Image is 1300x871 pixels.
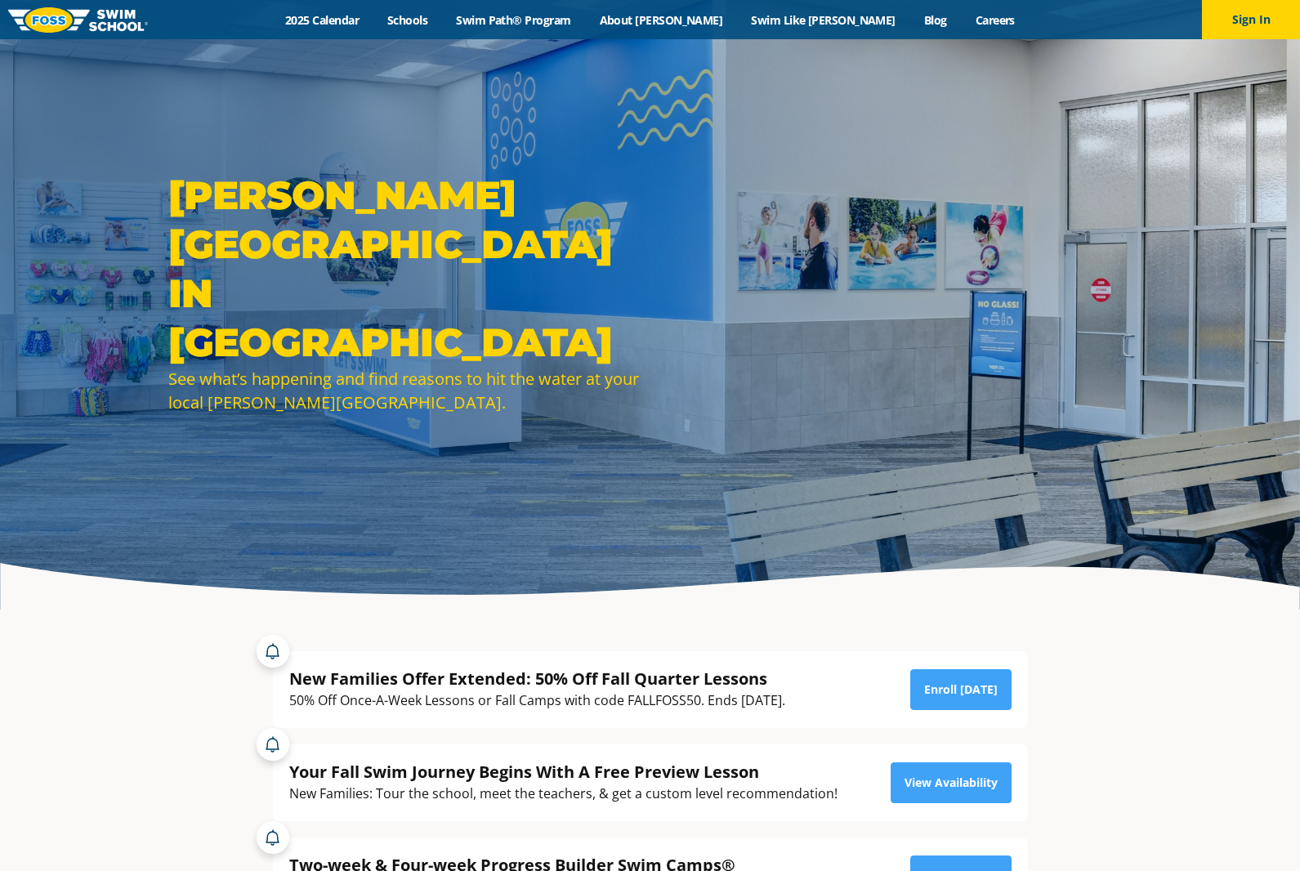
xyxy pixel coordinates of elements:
[289,690,785,712] div: 50% Off Once-A-Week Lessons or Fall Camps with code FALLFOSS50. Ends [DATE].
[585,12,737,28] a: About [PERSON_NAME]
[168,367,642,414] div: See what’s happening and find reasons to hit the water at your local [PERSON_NAME][GEOGRAPHIC_DATA].
[961,12,1029,28] a: Careers
[891,762,1012,803] a: View Availability
[8,7,148,33] img: FOSS Swim School Logo
[442,12,585,28] a: Swim Path® Program
[289,783,838,805] div: New Families: Tour the school, meet the teachers, & get a custom level recommendation!
[168,171,642,367] h1: [PERSON_NAME][GEOGRAPHIC_DATA] in [GEOGRAPHIC_DATA]
[271,12,373,28] a: 2025 Calendar
[373,12,442,28] a: Schools
[909,12,961,28] a: Blog
[289,668,785,690] div: New Families Offer Extended: 50% Off Fall Quarter Lessons
[910,669,1012,710] a: Enroll [DATE]
[289,761,838,783] div: Your Fall Swim Journey Begins With A Free Preview Lesson
[737,12,910,28] a: Swim Like [PERSON_NAME]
